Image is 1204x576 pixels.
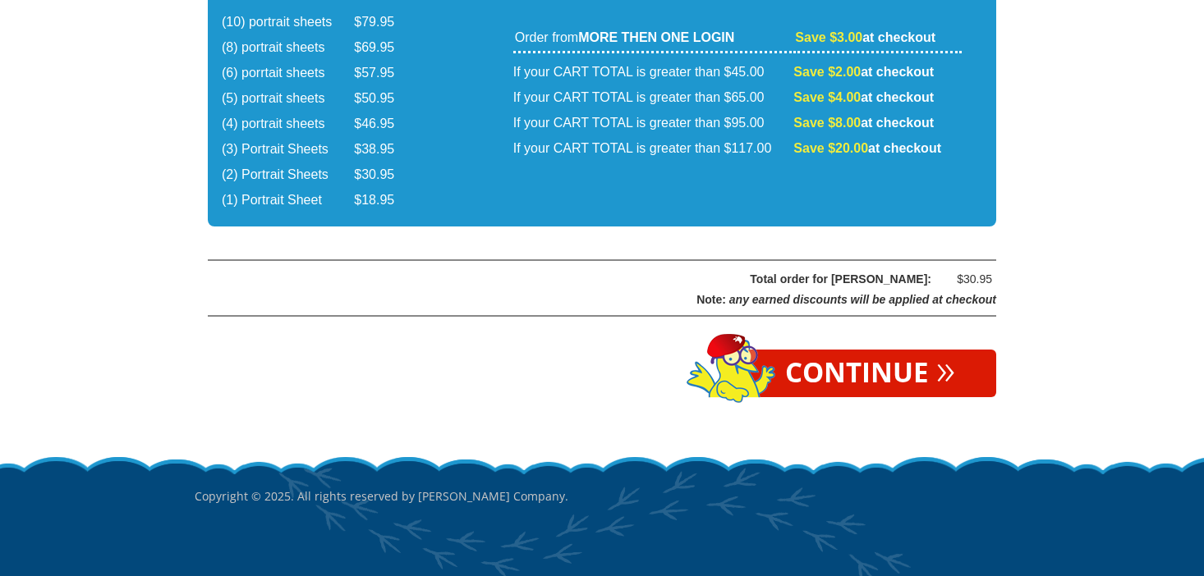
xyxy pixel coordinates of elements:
strong: at checkout [793,116,934,130]
td: If your CART TOTAL is greater than $117.00 [513,137,793,161]
td: $69.95 [354,36,415,60]
td: $18.95 [354,189,415,213]
td: $50.95 [354,87,415,111]
strong: at checkout [793,65,934,79]
td: (2) Portrait Sheets [222,163,352,187]
span: any earned discounts will be applied at checkout [729,293,996,306]
td: (1) Portrait Sheet [222,189,352,213]
td: (4) portrait sheets [222,112,352,136]
strong: at checkout [793,141,941,155]
span: » [936,359,955,377]
td: $38.95 [354,138,415,162]
td: $30.95 [354,163,415,187]
td: (3) Portrait Sheets [222,138,352,162]
strong: MORE THEN ONE LOGIN [578,30,734,44]
td: (8) portrait sheets [222,36,352,60]
span: Save $20.00 [793,141,868,155]
td: (5) portrait sheets [222,87,352,111]
td: (6) porrtait sheets [222,62,352,85]
span: Save $3.00 [795,30,862,44]
span: Save $4.00 [793,90,861,104]
strong: at checkout [793,90,934,104]
td: Order from [513,29,793,53]
a: Continue» [744,350,996,397]
td: $46.95 [354,112,415,136]
span: Note: [696,293,726,306]
td: If your CART TOTAL is greater than $45.00 [513,55,793,85]
strong: at checkout [795,30,935,44]
td: $57.95 [354,62,415,85]
td: (10) portrait sheets [222,11,352,34]
td: If your CART TOTAL is greater than $95.00 [513,112,793,135]
span: Save $2.00 [793,65,861,79]
span: Save $8.00 [793,116,861,130]
td: If your CART TOTAL is greater than $65.00 [513,86,793,110]
p: Copyright © 2025. All rights reserved by [PERSON_NAME] Company. [195,455,1009,538]
div: $30.95 [943,269,992,290]
div: Total order for [PERSON_NAME]: [250,269,931,290]
td: $79.95 [354,11,415,34]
